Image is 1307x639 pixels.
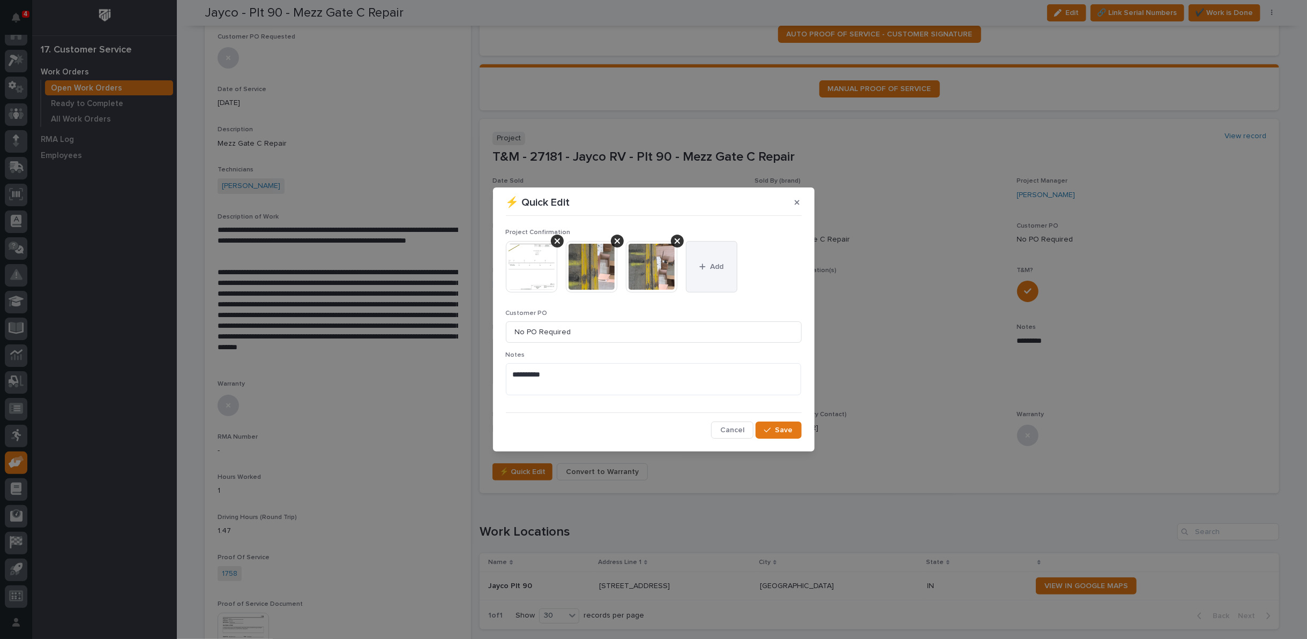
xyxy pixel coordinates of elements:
span: Cancel [720,425,744,435]
span: Notes [506,352,525,358]
span: Customer PO [506,310,548,317]
button: Save [756,422,801,439]
button: Add [686,241,737,292]
span: Save [775,425,793,435]
span: Project Confirmation [506,229,571,236]
button: Cancel [711,422,753,439]
p: ⚡ Quick Edit [506,196,570,209]
span: Add [710,262,723,272]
